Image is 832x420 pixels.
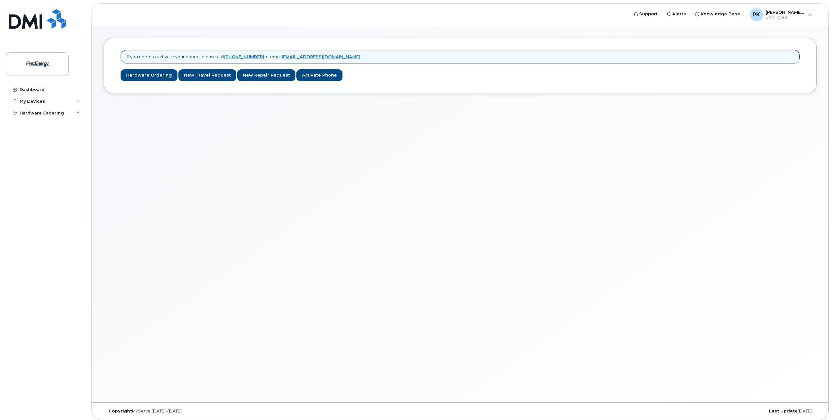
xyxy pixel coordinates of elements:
div: [DATE] [579,409,817,414]
a: Hardware Ordering [121,69,177,81]
a: [EMAIL_ADDRESS][DOMAIN_NAME] [282,54,360,59]
a: Activate Phone [296,69,342,81]
a: New Travel Request [178,69,236,81]
p: If you need to activate your phone, please call or email [127,54,360,60]
div: MyServe [DATE]–[DATE] [104,409,341,414]
a: New Repair Request [237,69,295,81]
a: [PHONE_NUMBER] [224,54,264,59]
strong: Copyright [108,409,132,413]
strong: Last Update [769,409,798,413]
